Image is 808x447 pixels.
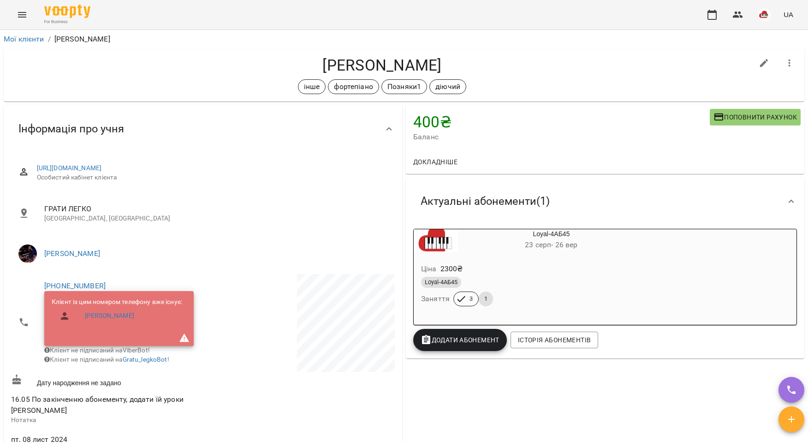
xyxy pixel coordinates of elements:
[54,34,110,45] p: [PERSON_NAME]
[435,81,460,92] p: діючий
[421,278,461,286] span: Loyal-4АБ45
[334,81,373,92] p: фортепіано
[9,372,203,389] div: Дату народження не задано
[44,214,387,223] p: [GEOGRAPHIC_DATA], [GEOGRAPHIC_DATA]
[518,334,591,346] span: Історія абонементів
[304,81,320,92] p: інше
[328,79,379,94] div: фортепіано
[44,5,90,18] img: Voopty Logo
[44,346,150,354] span: Клієнт не підписаний на ViberBot!
[413,113,710,131] h4: 400 ₴
[406,178,804,225] div: Актуальні абонементи(1)
[758,8,771,21] img: 42377b0de29e0fb1f7aad4b12e1980f7.jpeg
[413,131,710,143] span: Баланс
[414,229,645,317] button: Loyal-4АБ4523 серп- 26 верЦіна2300₴Loyal-4АБ45Заняття31
[44,19,90,25] span: For Business
[387,81,421,92] p: Позняки1
[713,112,797,123] span: Поповнити рахунок
[413,329,507,351] button: Додати Абонемент
[421,292,450,305] h6: Заняття
[18,122,124,136] span: Інформація про учня
[525,240,577,249] span: 23 серп - 26 вер
[429,79,466,94] div: діючий
[381,79,427,94] div: Позняки1
[44,203,387,215] span: ГРАТИ ЛЕГКО
[784,10,793,19] span: UA
[4,34,804,45] nav: breadcrumb
[11,4,33,26] button: Menu
[298,79,326,94] div: інше
[421,194,550,209] span: Актуальні абонементи ( 1 )
[413,156,457,167] span: Докладніше
[123,356,167,363] a: Gratu_legkoBot
[479,295,493,303] span: 1
[414,229,458,251] div: Loyal-4АБ45
[85,311,134,321] a: [PERSON_NAME]
[44,356,169,363] span: Клієнт не підписаний на !
[11,416,201,425] p: Нотатка
[780,6,797,23] button: UA
[710,109,801,125] button: Поповнити рахунок
[458,229,645,251] div: Loyal-4АБ45
[44,281,106,290] a: [PHONE_NUMBER]
[4,35,44,43] a: Мої клієнти
[48,34,51,45] li: /
[37,164,102,172] a: [URL][DOMAIN_NAME]
[11,56,753,75] h4: [PERSON_NAME]
[511,332,598,348] button: Історія абонементів
[44,249,100,258] a: [PERSON_NAME]
[410,154,461,170] button: Докладніше
[37,173,387,182] span: Особистий кабінет клієнта
[11,395,184,415] span: 16.05 По закінченню абонементу, додати їй уроки [PERSON_NAME]
[440,263,463,274] p: 2300 ₴
[464,295,478,303] span: 3
[52,298,182,328] ul: Клієнт із цим номером телефону вже існує:
[11,434,201,445] span: пт, 08 лист 2024
[421,334,499,346] span: Додати Абонемент
[18,244,37,263] img: Юлія КРАВЧЕНКО
[421,262,437,275] h6: Ціна
[4,105,402,153] div: Інформація про учня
